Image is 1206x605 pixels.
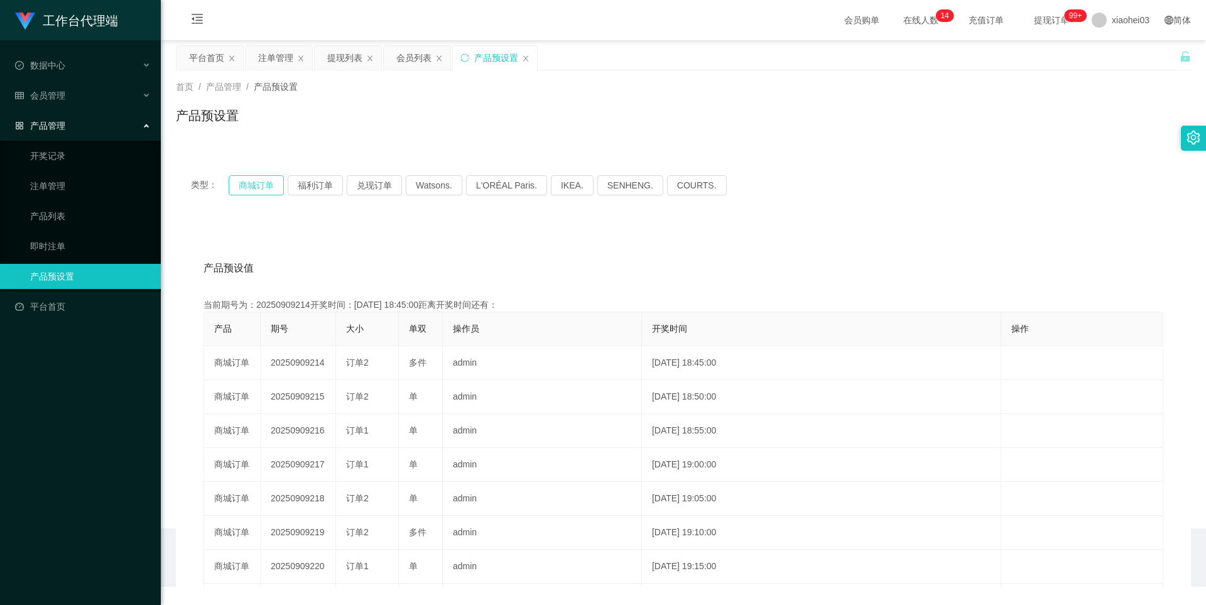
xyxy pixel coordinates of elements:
span: 订单1 [346,425,369,435]
td: 20250909216 [261,414,336,448]
button: 兑现订单 [347,175,402,195]
td: [DATE] 19:15:00 [642,550,1001,584]
i: 图标: setting [1187,131,1200,144]
a: 图标: dashboard平台首页 [15,294,151,319]
td: [DATE] 18:45:00 [642,346,1001,380]
span: 产品预设置 [254,82,298,92]
span: 产品 [214,324,232,334]
span: 大小 [346,324,364,334]
sup: 1136 [1064,9,1087,22]
div: 会员列表 [396,46,432,70]
i: 图标: appstore-o [15,121,24,130]
span: / [198,82,201,92]
i: 图标: menu-fold [176,1,219,41]
a: 产品预设置 [30,264,151,289]
span: 数据中心 [15,60,65,70]
span: / [246,82,249,92]
button: SENHENG. [597,175,663,195]
td: admin [443,550,642,584]
button: Watsons. [406,175,462,195]
sup: 14 [935,9,953,22]
span: 订单1 [346,459,369,469]
td: admin [443,380,642,414]
td: 商城订单 [204,346,261,380]
button: 福利订单 [288,175,343,195]
td: [DATE] 18:50:00 [642,380,1001,414]
td: 商城订单 [204,550,261,584]
i: 图标: check-circle-o [15,61,24,70]
td: admin [443,516,642,550]
span: 订单2 [346,357,369,368]
i: 图标: close [435,55,443,62]
span: 产品预设值 [204,261,254,276]
span: 在线人数 [897,16,945,25]
span: 开奖时间 [652,324,687,334]
span: 订单1 [346,561,369,571]
td: admin [443,482,642,516]
img: logo.9652507e.png [15,13,35,30]
td: 商城订单 [204,414,261,448]
td: 20250909219 [261,516,336,550]
td: 20250909218 [261,482,336,516]
td: [DATE] 19:10:00 [642,516,1001,550]
span: 订单2 [346,493,369,503]
a: 即时注单 [30,234,151,259]
span: 单 [409,561,418,571]
i: 图标: unlock [1180,51,1191,62]
span: 单 [409,493,418,503]
span: 首页 [176,82,193,92]
div: 2021 [171,559,1196,572]
p: 4 [945,9,949,22]
p: 1 [940,9,945,22]
i: 图标: close [228,55,236,62]
td: 商城订单 [204,380,261,414]
td: [DATE] 19:05:00 [642,482,1001,516]
div: 当前期号为：20250909214开奖时间：[DATE] 18:45:00距离开奖时间还有： [204,298,1163,312]
span: 单双 [409,324,426,334]
span: 操作员 [453,324,479,334]
td: 20250909220 [261,550,336,584]
td: 商城订单 [204,516,261,550]
div: 平台首页 [189,46,224,70]
span: 单 [409,391,418,401]
span: 订单2 [346,391,369,401]
button: L'ORÉAL Paris. [466,175,547,195]
i: 图标: close [366,55,374,62]
td: [DATE] 18:55:00 [642,414,1001,448]
div: 提现列表 [327,46,362,70]
button: IKEA. [551,175,594,195]
a: 产品列表 [30,204,151,229]
a: 注单管理 [30,173,151,199]
div: 产品预设置 [474,46,518,70]
div: 注单管理 [258,46,293,70]
td: admin [443,346,642,380]
button: COURTS. [667,175,727,195]
a: 开奖记录 [30,143,151,168]
a: 工作台代理端 [15,15,118,25]
span: 操作 [1011,324,1029,334]
span: 类型： [191,175,229,195]
i: 图标: global [1165,16,1173,25]
h1: 产品预设置 [176,106,239,125]
td: admin [443,448,642,482]
i: 图标: close [297,55,305,62]
td: 20250909214 [261,346,336,380]
td: 20250909217 [261,448,336,482]
i: 图标: table [15,91,24,100]
span: 多件 [409,357,426,368]
td: 20250909215 [261,380,336,414]
i: 图标: close [522,55,530,62]
td: admin [443,414,642,448]
i: 图标: sync [460,53,469,62]
span: 充值订单 [962,16,1010,25]
h1: 工作台代理端 [43,1,118,41]
span: 产品管理 [15,121,65,131]
td: [DATE] 19:00:00 [642,448,1001,482]
td: 商城订单 [204,448,261,482]
span: 单 [409,425,418,435]
span: 产品管理 [206,82,241,92]
span: 订单2 [346,527,369,537]
button: 商城订单 [229,175,284,195]
span: 提现订单 [1028,16,1075,25]
td: 商城订单 [204,482,261,516]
